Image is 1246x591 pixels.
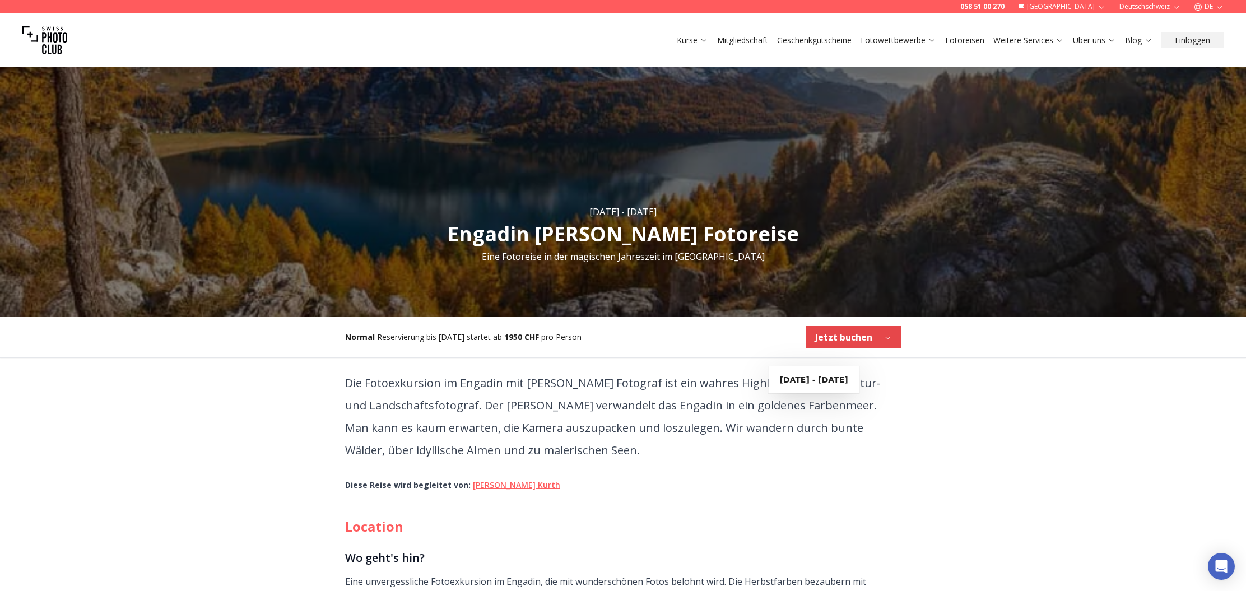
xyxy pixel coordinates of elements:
div: [DATE] - [DATE] [589,205,657,218]
a: Weitere Services [993,35,1064,46]
b: [DATE] - [DATE] [780,374,848,385]
button: Über uns [1068,32,1121,48]
a: Kurse [677,35,708,46]
span: pro Person [541,332,582,342]
a: Über uns [1073,35,1116,46]
button: Fotoreisen [941,32,989,48]
b: Normal [345,332,375,342]
a: [PERSON_NAME] Kurth [473,480,560,490]
button: Weitere Services [989,32,1068,48]
a: Blog [1125,35,1152,46]
a: 058 51 00 270 [960,2,1005,11]
h2: Location [345,518,901,536]
div: Open Intercom Messenger [1208,553,1235,580]
b: Jetzt buchen [815,331,872,344]
b: Diese Reise wird begleitet von : [345,480,471,490]
b: 1950 CHF [504,332,539,342]
button: Mitgliedschaft [713,32,773,48]
img: Swiss photo club [22,18,67,63]
button: Fotowettbewerbe [856,32,941,48]
button: Geschenkgutscheine [773,32,856,48]
a: Fotoreisen [945,35,984,46]
a: Geschenkgutscheine [777,35,852,46]
a: Mitgliedschaft [717,35,768,46]
p: Die Fotoexkursion im Engadin mit [PERSON_NAME] Fotograf ist ein wahres Highlight für jeden Natur-... [345,372,901,462]
button: Jetzt buchen [806,326,901,348]
div: Jetzt buchen [769,366,859,393]
a: Fotowettbewerbe [861,35,936,46]
h1: Engadin [PERSON_NAME] Fotoreise [448,223,799,245]
h3: Wo geht's hin? [345,549,901,567]
button: Blog [1121,32,1157,48]
span: Reservierung bis [DATE] startet ab [377,332,502,342]
button: Einloggen [1161,32,1224,48]
button: Kurse [672,32,713,48]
